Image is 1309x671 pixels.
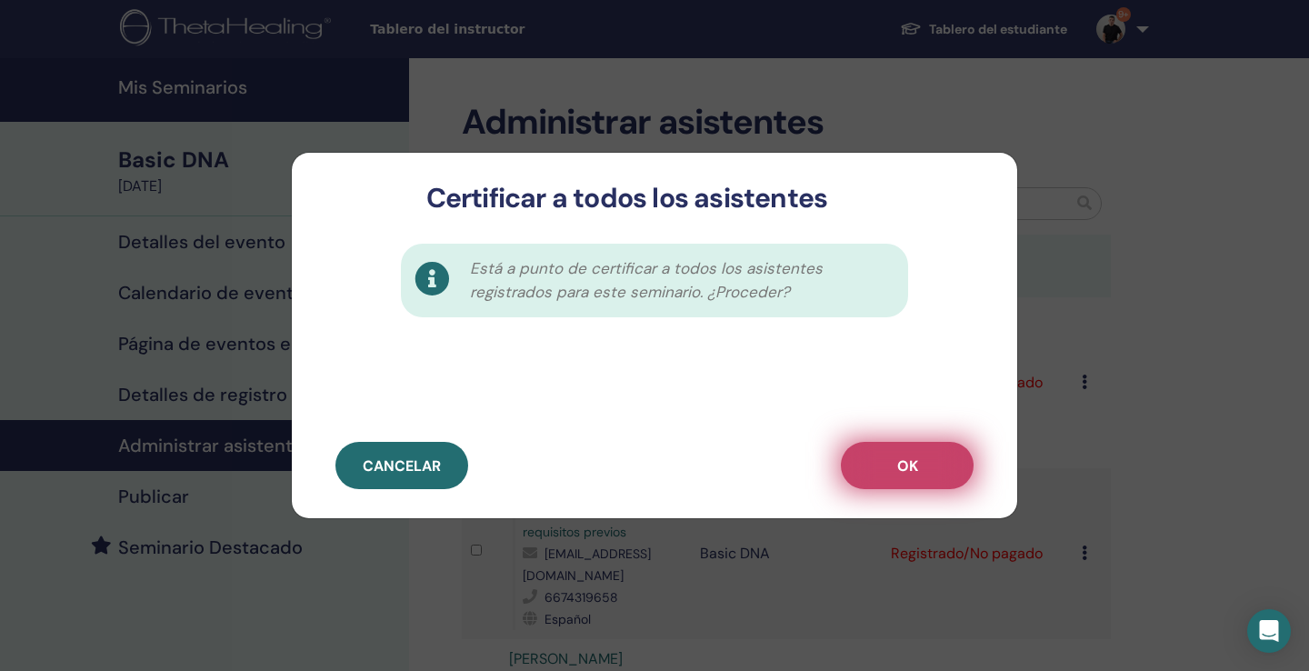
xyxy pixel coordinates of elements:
h3: Certificar a todos los asistentes [321,182,933,215]
span: OK [897,456,918,476]
button: Cancelar [335,442,468,489]
button: OK [841,442,974,489]
div: Open Intercom Messenger [1247,609,1291,653]
span: Está a punto de certificar a todos los asistentes registrados para este seminario. ¿Proceder? [470,257,888,304]
span: Cancelar [363,456,441,476]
